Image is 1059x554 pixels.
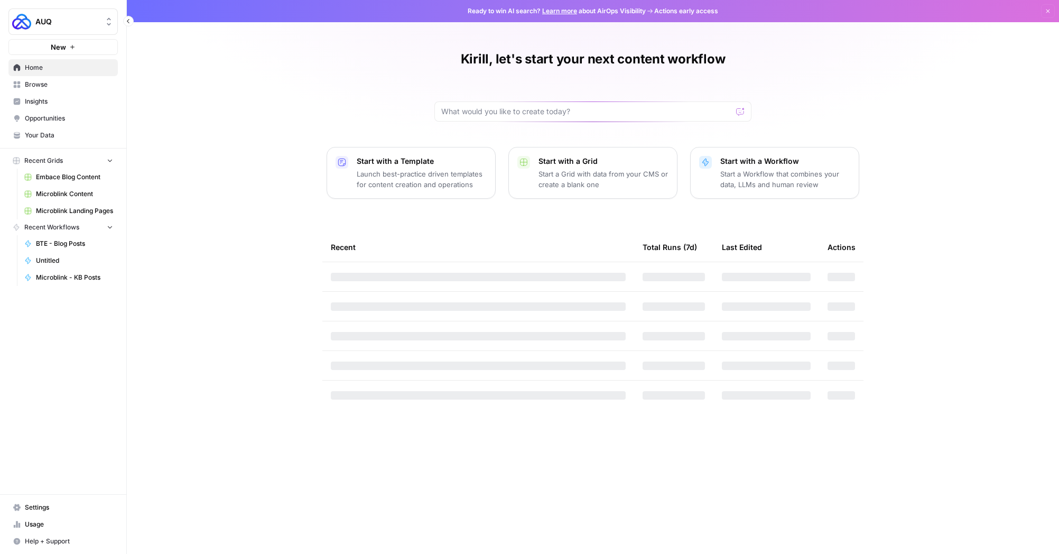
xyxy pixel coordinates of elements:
span: BTE - Blog Posts [36,239,113,248]
div: Actions [828,233,856,262]
p: Start a Grid with data from your CMS or create a blank one [538,169,668,190]
button: Start with a WorkflowStart a Workflow that combines your data, LLMs and human review [690,147,859,199]
p: Start with a Workflow [720,156,850,167]
span: Recent Grids [24,156,63,165]
button: Help + Support [8,533,118,550]
button: Start with a TemplateLaunch best-practice driven templates for content creation and operations [327,147,496,199]
input: What would you like to create today? [441,106,732,117]
a: Usage [8,516,118,533]
a: BTE - Blog Posts [20,235,118,252]
span: Embace Blog Content [36,172,113,182]
a: Settings [8,499,118,516]
span: Untitled [36,256,113,265]
div: Total Runs (7d) [643,233,697,262]
a: Learn more [542,7,577,15]
a: Microblink - KB Posts [20,269,118,286]
a: Your Data [8,127,118,144]
button: Workspace: AUQ [8,8,118,35]
span: Settings [25,503,113,512]
a: Microblink Landing Pages [20,202,118,219]
p: Start a Workflow that combines your data, LLMs and human review [720,169,850,190]
h1: Kirill, let's start your next content workflow [461,51,726,68]
button: Recent Workflows [8,219,118,235]
a: Home [8,59,118,76]
span: Recent Workflows [24,223,79,232]
p: Launch best-practice driven templates for content creation and operations [357,169,487,190]
p: Start with a Grid [538,156,668,167]
span: AUQ [35,16,99,27]
a: Insights [8,93,118,110]
a: Opportunities [8,110,118,127]
a: Browse [8,76,118,93]
span: New [51,42,66,52]
span: Actions early access [654,6,718,16]
a: Embace Blog Content [20,169,118,186]
span: Ready to win AI search? about AirOps Visibility [468,6,646,16]
span: Help + Support [25,537,113,546]
span: Microblink - KB Posts [36,273,113,282]
span: Browse [25,80,113,89]
button: Recent Grids [8,153,118,169]
span: Usage [25,520,113,529]
button: Start with a GridStart a Grid with data from your CMS or create a blank one [508,147,677,199]
span: Opportunities [25,114,113,123]
a: Microblink Content [20,186,118,202]
div: Last Edited [722,233,762,262]
a: Untitled [20,252,118,269]
span: Insights [25,97,113,106]
span: Home [25,63,113,72]
span: Your Data [25,131,113,140]
img: AUQ Logo [12,12,31,31]
div: Recent [331,233,626,262]
p: Start with a Template [357,156,487,167]
button: New [8,39,118,55]
span: Microblink Landing Pages [36,206,113,216]
span: Microblink Content [36,189,113,199]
